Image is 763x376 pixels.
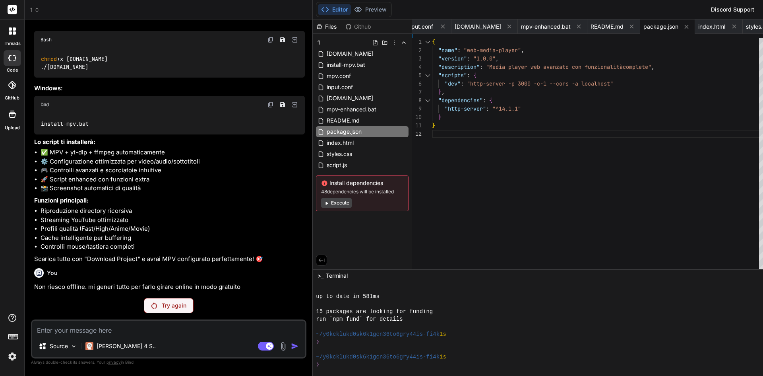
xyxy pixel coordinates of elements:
button: Save file [277,99,288,110]
li: Controlli mouse/tastiera completi [41,242,305,251]
img: icon [291,342,299,350]
p: [PERSON_NAME] 4 S.. [97,342,156,350]
span: ~/y0kcklukd0sk6k1gcn36to6gry44is-fi4k [316,331,440,338]
li: 🎮 Controlli avanzati e scorciatoie intuitive [41,166,305,175]
div: 1 [412,38,422,46]
span: { [432,38,435,45]
div: Click to collapse the range. [422,96,433,105]
img: copy [267,37,274,43]
div: Github [342,23,375,31]
li: Riproduzione directory ricorsiva [41,207,305,216]
span: 48 dependencies will be installed [321,189,403,195]
strong: Funzioni principali: [34,197,89,204]
span: } [432,122,435,129]
img: Open in Browser [291,101,298,108]
span: Terminal [326,272,348,280]
span: "web-media-player" [464,47,521,54]
span: install-mpv.bat [326,60,366,70]
span: index.html [326,138,354,148]
h3: Windows: [34,84,305,93]
p: Scarica tutto con "Download Project" e avrai MPV configurato perfettamente! 🎯 [34,255,305,264]
span: ❯ [316,361,320,368]
span: "dependencies" [438,97,483,104]
span: complete" [623,63,651,70]
span: : [461,80,464,87]
div: Discord Support [706,3,759,16]
button: Execute [321,198,352,208]
button: Save file [277,34,288,45]
span: : [457,47,461,54]
span: README.md [591,23,624,31]
span: ~/y0kcklukd0sk6k1gcn36to6gry44is-fi4k [316,353,440,361]
label: code [7,67,18,74]
span: 1 [318,39,320,47]
p: Try again [162,302,186,310]
div: 11 [412,121,422,130]
span: "scripts" [438,72,467,79]
span: Bash [41,37,52,43]
span: up to date in 581ms [316,293,380,300]
li: Streaming YouTube ottimizzato [41,216,305,225]
span: index.html [698,23,725,31]
div: 4 [412,63,422,71]
label: Upload [5,125,20,131]
div: 8 [412,96,422,105]
span: 1 [30,6,40,14]
span: run `npm fund` for details [316,316,403,323]
div: 2 [412,46,422,55]
li: 🚀 Script enhanced con funzioni extra [41,175,305,184]
span: >_ [318,272,323,280]
div: Click to collapse the range. [422,38,433,46]
span: : [486,105,489,112]
span: privacy [107,360,121,364]
div: 10 [412,113,422,121]
p: Always double-check its answers. Your in Bind [31,358,306,366]
code: install-mpv.bat [41,120,89,128]
span: Cmd [41,101,49,108]
div: Click to collapse the range. [422,71,433,80]
span: README.md [326,116,360,125]
button: Preview [351,4,390,15]
span: { [489,97,492,104]
button: Editor [318,4,351,15]
span: 1s [440,353,446,361]
li: ⚙️ Configurazione ottimizzata per video/audio/sottotitoli [41,157,305,166]
span: mpv-enhanced.bat [521,23,571,31]
span: input.conf [326,82,354,92]
span: input.conf [407,23,433,31]
span: } [438,113,442,121]
img: attachment [279,342,288,351]
img: Claude 4 Sonnet [85,342,93,350]
div: 7 [412,88,422,96]
div: 5 [412,71,422,80]
span: : [480,63,483,70]
li: Profili qualità (Fast/High/Anime/Movie) [41,224,305,234]
img: copy [267,101,274,108]
div: 6 [412,80,422,88]
span: "Media player web avanzato con funzionalità [486,63,623,70]
p: Source [50,342,68,350]
span: "dev" [445,80,461,87]
h6: You [47,269,58,277]
img: Retry [151,302,157,309]
div: Files [313,23,342,31]
span: 1s [440,331,446,338]
li: ✅ MPV + yt-dlp + ffmpeg automaticamente [41,148,305,157]
span: } [438,88,442,95]
span: , [442,88,445,95]
img: Open in Browser [291,36,298,43]
div: 12 [412,130,422,138]
span: mpv.conf [326,71,352,81]
span: "http-server" [445,105,486,112]
span: 15 packages are looking for funding [316,308,433,316]
span: [DOMAIN_NAME] [455,23,501,31]
img: settings [6,350,19,363]
span: "version" [438,55,467,62]
span: chmod [41,55,57,62]
p: Non riesco offline. mi generi tutto per farlo girare online in modo gratuito [34,282,305,292]
span: "1.0.0" [473,55,496,62]
span: ❯ [316,338,320,346]
span: styles.css [326,149,353,159]
strong: Lo script ti installerà: [34,138,95,146]
span: , [496,55,499,62]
